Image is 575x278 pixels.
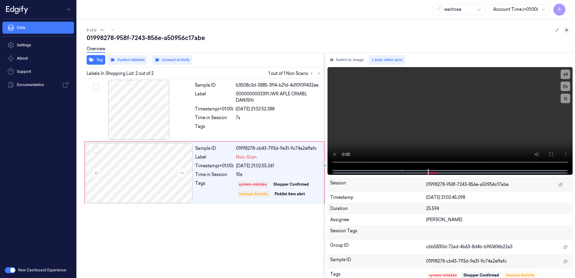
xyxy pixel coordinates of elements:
div: Unusual-Activity [239,191,268,197]
div: Session [330,180,426,190]
span: 01998278-cb43-793d-9e31-9c74a2effafc [426,258,507,264]
div: [DATE] 21:02:55.261 [236,163,321,169]
div: Picklist item alert [275,191,305,197]
div: 7s [236,115,321,121]
div: Tags [195,180,234,198]
button: Toggle Navigation [64,5,74,14]
button: Select row [93,84,99,90]
div: Timestamp (+01:00) [195,106,233,112]
span: Non-Scan [236,154,257,160]
div: Sample ID [195,82,233,88]
div: 01998278-958f-7243-856e-a50956c17abe [87,34,570,42]
a: Data [2,22,74,34]
div: 10s [236,171,321,178]
span: Labels In Shopping List: 2 out of 2 [87,70,154,77]
span: 1 out of 1 Non Scans [269,70,322,77]
div: Time in Session [195,115,233,121]
button: Select row [94,147,100,153]
div: Shopper Confirmed [463,273,499,278]
div: Label [195,154,234,160]
button: x4 [561,69,570,79]
button: Switch to image [327,55,366,65]
div: 01998278-cb43-793d-9e31-9c74a2effafc [236,145,321,152]
button: Auto video sync [368,55,405,65]
span: 0000000003391 (WR APLE CRMBL DANISH) [236,91,321,103]
button: 0s [561,82,570,91]
div: Session Tags [330,228,426,237]
a: Settings [2,39,74,51]
a: Support [2,66,74,78]
div: system-mistake [429,273,457,278]
div: Sample ID [330,257,426,266]
div: Group ID [330,242,426,252]
div: Unusual-Activity [506,273,535,278]
a: Overview [87,46,105,53]
div: Assignee [330,217,426,223]
div: system-mistake [239,182,267,187]
button: Unusual Activity [152,55,192,65]
div: [PERSON_NAME] [426,217,570,223]
div: b3508c3d-3885-3f14-b21d-4d10939432ee [236,82,321,88]
div: Shopper Confirmed [273,182,309,187]
div: [DATE] 21:02:52.388 [236,106,321,112]
div: [DATE] 21:02:45.098 [426,194,570,201]
a: Documentation [2,79,74,91]
div: Tags [195,123,233,133]
button: About [2,52,74,64]
button: Tag [87,55,105,65]
span: 9 of 0 [87,28,97,33]
div: Timestamp (+01:00) [195,163,234,169]
div: Sample ID [195,145,234,152]
button: System Mistake [108,55,147,65]
div: 25.594 [426,205,570,212]
div: Label [195,91,233,103]
div: Duration [330,205,426,212]
span: cbb5830d-72ad-4b63-8d4b-b963616b22a3 [426,244,512,250]
div: Time in Session [195,171,234,178]
button: A [553,4,565,16]
div: Timestamp [330,194,426,201]
span: 01998278-958f-7243-856e-a50956c17abe [426,181,509,188]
